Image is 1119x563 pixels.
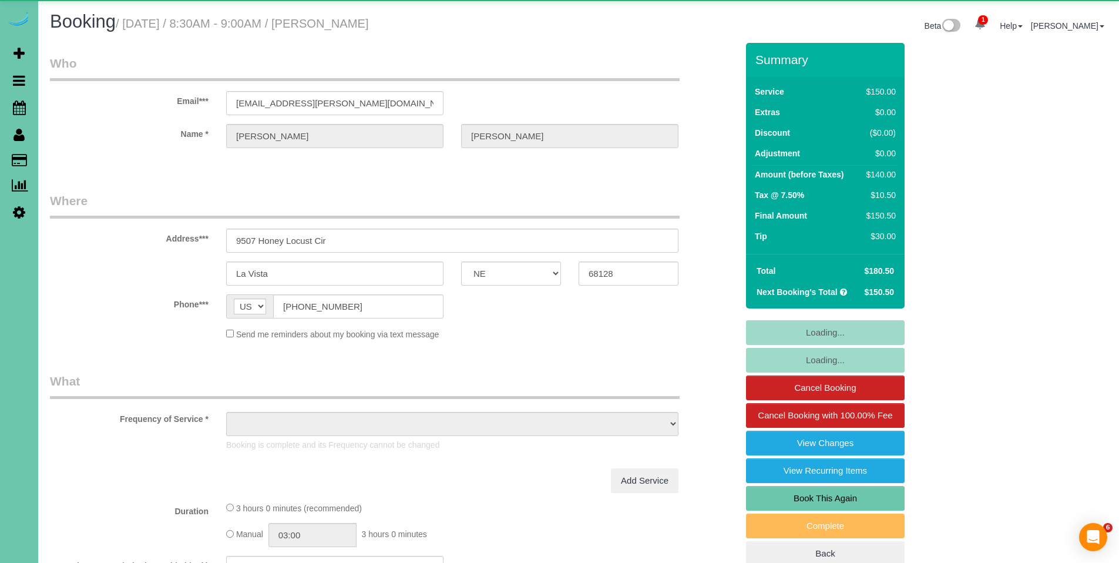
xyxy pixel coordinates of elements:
span: Cancel Booking with 100.00% Fee [758,410,892,420]
span: Manual [236,530,263,539]
label: Frequency of Service * [41,409,217,425]
span: $180.50 [864,266,894,276]
a: 1 [969,12,992,38]
img: Automaid Logo [7,12,31,28]
div: $140.00 [862,169,896,180]
span: 3 hours 0 minutes [362,530,427,539]
legend: Who [50,55,680,81]
a: Help [1000,21,1023,31]
a: View Changes [746,431,905,455]
label: Service [755,86,784,98]
span: Send me reminders about my booking via text message [236,330,439,339]
img: New interface [941,19,960,34]
div: ($0.00) [862,127,896,139]
strong: Total [757,266,775,276]
small: / [DATE] / 8:30AM - 9:00AM / [PERSON_NAME] [116,17,369,30]
span: 3 hours 0 minutes (recommended) [236,504,362,513]
label: Name * [41,124,217,140]
label: Duration [41,501,217,517]
h3: Summary [755,53,899,66]
label: Discount [755,127,790,139]
a: Cancel Booking [746,376,905,400]
span: $150.50 [864,287,894,297]
a: Book This Again [746,486,905,511]
div: Open Intercom Messenger [1079,523,1107,551]
span: 1 [978,15,988,25]
label: Extras [755,106,780,118]
a: Cancel Booking with 100.00% Fee [746,403,905,428]
span: Booking [50,11,116,32]
span: 6 [1103,523,1113,532]
label: Adjustment [755,148,800,159]
div: $0.00 [862,106,896,118]
label: Tip [755,230,767,242]
div: $150.50 [862,210,896,222]
a: [PERSON_NAME] [1031,21,1104,31]
label: Tax @ 7.50% [755,189,804,201]
div: $10.50 [862,189,896,201]
a: Beta [925,21,961,31]
a: Add Service [611,468,678,493]
strong: Next Booking's Total [757,287,838,297]
a: View Recurring Items [746,458,905,483]
p: Booking is complete and its Frequency cannot be changed [226,439,678,451]
label: Amount (before Taxes) [755,169,844,180]
div: $30.00 [862,230,896,242]
label: Final Amount [755,210,807,222]
div: $0.00 [862,148,896,159]
legend: Where [50,192,680,219]
legend: What [50,373,680,399]
div: $150.00 [862,86,896,98]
